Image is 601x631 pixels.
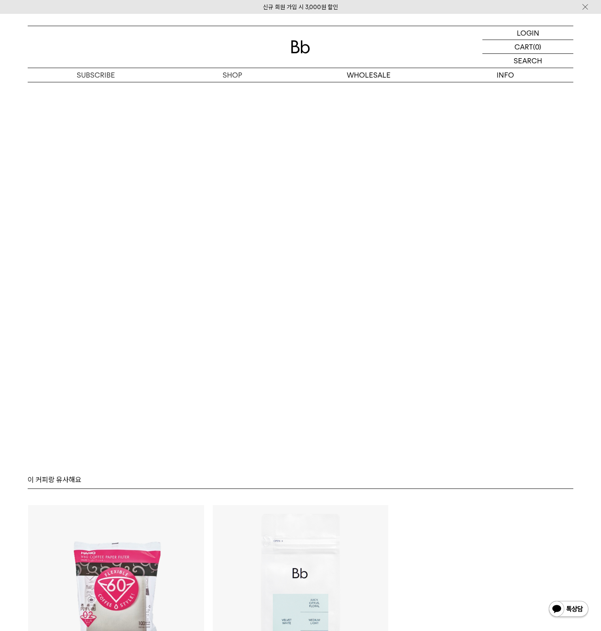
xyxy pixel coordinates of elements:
img: 로고 [291,40,310,53]
a: CART (0) [482,40,573,54]
p: WHOLESALE [300,68,437,82]
p: (0) [533,40,541,53]
img: 카카오톡 채널 1:1 채팅 버튼 [548,600,589,619]
p: SEARCH [514,54,542,68]
p: CART [514,40,533,53]
p: 이 커피랑 유사해요 [28,475,81,485]
a: LOGIN [482,26,573,40]
a: SHOP [164,68,300,82]
p: INFO [437,68,573,82]
a: 신규 회원 가입 시 3,000원 할인 [263,4,338,11]
a: SUBSCRIBE [28,68,164,82]
p: LOGIN [517,26,539,40]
